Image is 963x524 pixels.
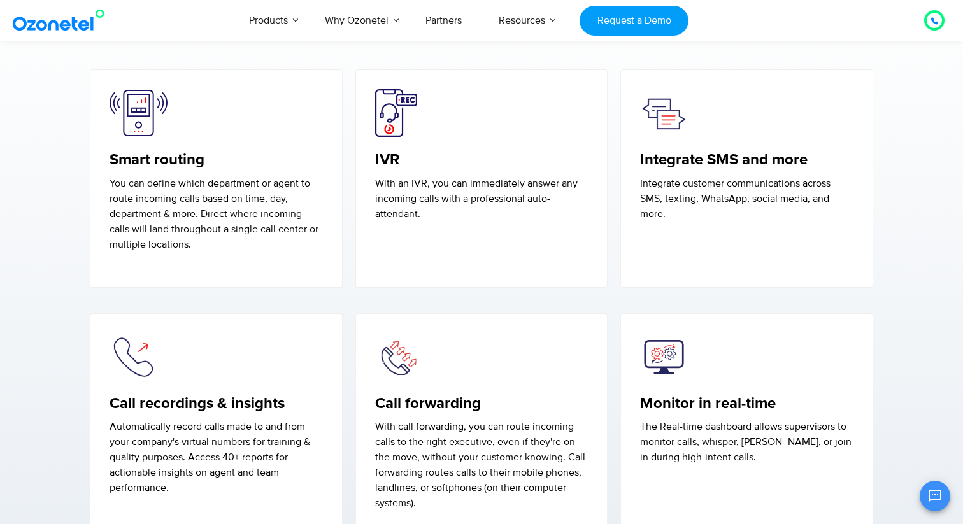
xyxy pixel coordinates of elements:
[920,481,950,511] button: Open chat
[640,395,853,413] h5: Monitor in real-time
[110,419,323,495] p: Automatically record calls made to and from your company's virtual numbers for training & quality...
[375,419,588,511] p: With call forwarding, you can route incoming calls to the right executive, even if they're on the...
[375,395,588,413] h5: Call forwarding
[110,176,323,252] p: You can define which department or agent to route incoming calls based on time, day, department &...
[375,151,588,169] h5: IVR
[110,151,323,169] h5: Smart routing
[640,419,853,465] p: The Real-time dashboard allows supervisors to monitor calls, whisper, [PERSON_NAME], or join in d...
[375,176,588,222] p: With an IVR, you can immediately answer any incoming calls with a professional auto-attendant.
[110,395,323,413] h5: Call recordings & insights
[640,176,853,222] p: Integrate customer communications across SMS, texting, WhatsApp, social media, and more.
[580,6,688,36] a: Request a Demo
[640,151,853,169] h5: Integrate SMS and more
